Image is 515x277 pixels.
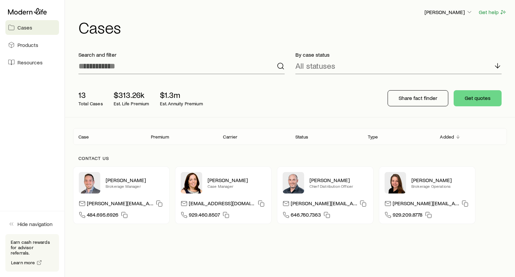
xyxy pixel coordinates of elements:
p: [PERSON_NAME][EMAIL_ADDRESS][DOMAIN_NAME] [393,200,459,209]
p: Premium [151,134,169,140]
p: Earn cash rewards for advisor referrals. [11,239,54,256]
p: Est. Annuity Premium [160,101,203,106]
span: Resources [17,59,43,66]
button: Share fact finder [388,90,448,106]
a: Resources [5,55,59,70]
p: Contact us [78,156,502,161]
img: Dan Pierson [283,172,304,193]
p: Case Manager [208,183,266,189]
p: Brokerage Manager [106,183,164,189]
img: Heather McKee [181,172,202,193]
span: Cases [17,24,32,31]
span: Hide navigation [17,221,53,227]
p: [PERSON_NAME] [208,177,266,183]
button: Hide navigation [5,217,59,231]
span: 646.760.7363 [291,211,321,220]
button: Get help [478,8,507,16]
span: Learn more [11,260,35,265]
img: Brandon Parry [79,172,100,193]
p: Est. Life Premium [114,101,149,106]
p: $313.26k [114,90,149,100]
p: Type [368,134,378,140]
p: Carrier [223,134,237,140]
p: [PERSON_NAME][EMAIL_ADDRESS][DOMAIN_NAME] [291,200,357,209]
p: Total Cases [78,101,103,106]
p: By case status [295,51,502,58]
p: [PERSON_NAME] [424,9,473,15]
p: $1.3m [160,90,203,100]
span: 484.695.6926 [87,211,118,220]
div: Client cases [73,128,507,145]
p: Added [440,134,454,140]
p: All statuses [295,61,335,70]
a: Products [5,38,59,52]
h1: Cases [78,19,507,35]
p: Case [78,134,89,140]
p: Brokerage Operations [411,183,470,189]
a: Cases [5,20,59,35]
p: [PERSON_NAME] [309,177,368,183]
p: Status [295,134,308,140]
p: Chief Distribution Officer [309,183,368,189]
p: [PERSON_NAME][EMAIL_ADDRESS][DOMAIN_NAME] [87,200,153,209]
p: 13 [78,90,103,100]
button: Get quotes [454,90,502,106]
span: 929.209.8778 [393,211,422,220]
img: Ellen Wall [385,172,406,193]
span: Products [17,42,38,48]
p: Share fact finder [399,95,437,101]
p: [EMAIL_ADDRESS][DOMAIN_NAME] [189,200,255,209]
span: 929.460.8507 [189,211,220,220]
div: Earn cash rewards for advisor referrals.Learn more [5,234,59,272]
p: [PERSON_NAME] [411,177,470,183]
p: [PERSON_NAME] [106,177,164,183]
button: [PERSON_NAME] [424,8,473,16]
p: Search and filter [78,51,285,58]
